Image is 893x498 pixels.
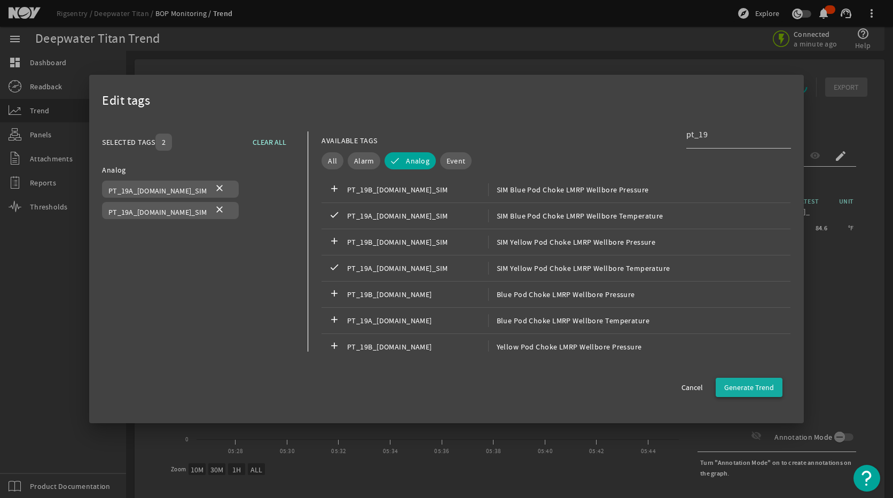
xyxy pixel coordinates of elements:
span: Analog [406,155,429,166]
span: PT_19A_[DOMAIN_NAME] [347,314,488,327]
span: PT_19A_[DOMAIN_NAME]_SIM [108,207,207,217]
span: SIM Yellow Pod Choke LMRP Wellbore Pressure [488,236,656,248]
mat-icon: add [328,236,341,248]
span: PT_19B_[DOMAIN_NAME] [347,288,488,301]
span: PT_19B_[DOMAIN_NAME]_SIM [347,183,488,196]
span: Event [446,155,465,166]
mat-icon: add [328,288,341,301]
span: 2 [162,137,166,147]
span: SIM Blue Pod Choke LMRP Wellbore Temperature [488,209,663,222]
mat-icon: add [328,314,341,327]
span: Yellow Pod Choke LMRP Wellbore Pressure [488,340,642,353]
span: PT_19A_[DOMAIN_NAME]_SIM [347,209,488,222]
span: PT_19B_[DOMAIN_NAME] [347,340,488,353]
div: Edit tags [102,88,791,114]
mat-icon: add [328,183,341,196]
mat-icon: add [328,340,341,353]
span: SIM Yellow Pod Choke LMRP Wellbore Temperature [488,262,670,275]
span: CLEAR ALL [253,136,286,149]
span: Blue Pod Choke LMRP Wellbore Pressure [488,288,635,301]
div: AVAILABLE TAGS [322,134,377,147]
span: PT_19A_[DOMAIN_NAME]_SIM [347,262,488,275]
button: Generate Trend [716,378,782,397]
mat-icon: check [328,209,341,222]
mat-icon: check [328,262,341,275]
span: SIM Blue Pod Choke LMRP Wellbore Pressure [488,183,649,196]
div: SELECTED TAGS [102,136,155,149]
span: PT_19B_[DOMAIN_NAME]_SIM [347,236,488,248]
span: Blue Pod Choke LMRP Wellbore Temperature [488,314,650,327]
button: Open Resource Center [853,465,880,492]
div: Analog [102,164,295,176]
span: Cancel [681,382,703,393]
button: Cancel [673,378,711,397]
span: Generate Trend [724,382,774,393]
span: Alarm [354,155,374,166]
span: All [328,155,337,166]
span: PT_19A_[DOMAIN_NAME]_SIM [108,186,207,196]
button: CLEAR ALL [244,133,295,152]
input: Search Tag Names [686,128,782,141]
mat-icon: close [213,183,226,196]
mat-icon: close [213,204,226,217]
